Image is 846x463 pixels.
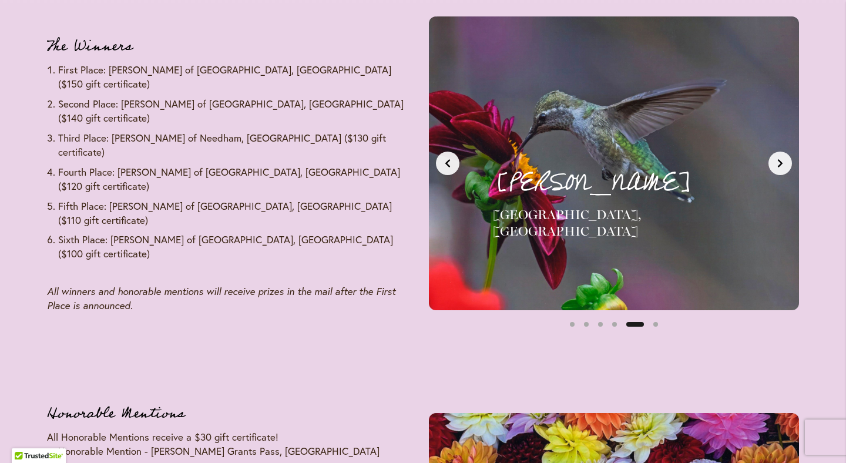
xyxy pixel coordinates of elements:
[565,317,579,331] button: Slide 1
[436,152,459,175] button: Previous slide
[768,152,792,175] button: Next slide
[58,97,417,125] li: Second Place: [PERSON_NAME] of [GEOGRAPHIC_DATA], [GEOGRAPHIC_DATA] ($140 gift certificate)
[58,165,417,193] li: Fourth Place: [PERSON_NAME] of [GEOGRAPHIC_DATA], [GEOGRAPHIC_DATA] ($120 gift certificate)
[58,199,417,227] li: Fifth Place: [PERSON_NAME] of [GEOGRAPHIC_DATA], [GEOGRAPHIC_DATA] ($110 gift certificate)
[58,233,417,261] li: Sixth Place: [PERSON_NAME] of [GEOGRAPHIC_DATA], [GEOGRAPHIC_DATA] ($100 gift certificate)
[493,163,773,202] p: [PERSON_NAME]
[493,207,773,240] h4: [GEOGRAPHIC_DATA], [GEOGRAPHIC_DATA]
[47,402,417,425] h3: Honorable Mentions
[607,317,622,331] button: Slide 4
[47,35,417,58] h3: The Winners
[649,317,663,331] button: Slide 6
[626,317,644,331] button: Slide 5
[58,63,417,91] li: First Place: [PERSON_NAME] of [GEOGRAPHIC_DATA], [GEOGRAPHIC_DATA] ($150 gift certificate)
[58,131,417,159] li: Third Place: [PERSON_NAME] of Needham, [GEOGRAPHIC_DATA] ($130 gift certificate)
[47,285,395,311] em: All winners and honorable mentions will receive prizes in the mail after the First Place is annou...
[593,317,607,331] button: Slide 3
[579,317,593,331] button: Slide 2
